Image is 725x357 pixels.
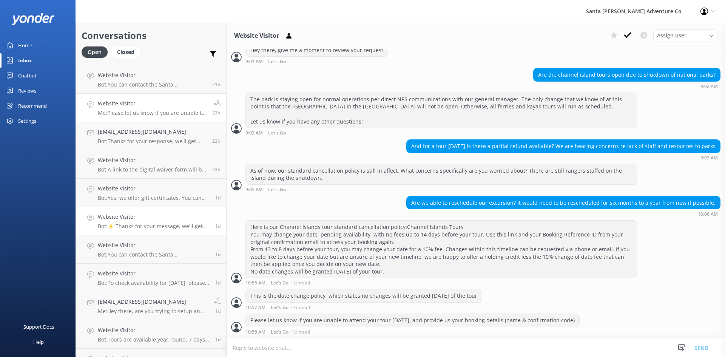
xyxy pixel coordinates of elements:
[291,330,310,334] span: • Unread
[246,44,388,57] div: Hey there, give me a moment to review your request
[98,81,207,88] p: Bot: You can contact the Santa [PERSON_NAME] Adventure Co. team by calling [PHONE_NUMBER] or emai...
[18,38,32,53] div: Home
[82,28,221,43] h2: Conversations
[245,187,263,192] strong: 9:05 AM
[246,93,637,128] div: The park is staying open for normal operations per direct NPS communications with our general man...
[246,289,482,302] div: This is the date change policy, which states no changes will be granted [DATE] of the tour
[82,46,108,58] div: Open
[98,269,210,278] h4: Website Visitor
[245,329,580,334] div: Oct 07 2025 10:58am (UTC -07:00) America/Tijuana
[271,281,288,285] span: Let's Go
[98,308,208,315] p: Me: Hey there, are you trying to setup an account before booking your Channel Islands trip online?
[245,130,637,136] div: Oct 07 2025 09:02am (UTC -07:00) America/Tijuana
[18,53,32,68] div: Inbox
[111,46,140,58] div: Closed
[98,280,210,286] p: Bot: To check availability for [DATE], please visit [URL][DOMAIN_NAME].
[76,235,226,264] a: Website VisitorBot:You can contact the Santa [PERSON_NAME] Adventure Co. team at [PHONE_NUMBER], ...
[98,128,207,136] h4: [EMAIL_ADDRESS][DOMAIN_NAME]
[245,280,637,285] div: Oct 07 2025 10:56am (UTC -07:00) America/Tijuana
[215,195,221,201] span: Oct 07 2025 09:07am (UTC -07:00) America/Tijuana
[407,140,720,153] div: And for a tour [DATE] is there a partial refund available? We are hearing concerns re lack of sta...
[245,131,263,136] strong: 9:02 AM
[700,156,718,160] strong: 9:03 AM
[212,110,221,116] span: Oct 07 2025 10:58am (UTC -07:00) America/Tijuana
[215,308,221,314] span: Oct 06 2025 04:09pm (UTC -07:00) America/Tijuana
[98,156,207,164] h4: Website Visitor
[18,98,47,113] div: Recommend
[23,319,54,334] div: Support Docs
[533,83,720,89] div: Oct 07 2025 09:02am (UTC -07:00) America/Tijuana
[98,99,207,108] h4: Website Visitor
[212,81,221,88] span: Oct 07 2025 12:56pm (UTC -07:00) America/Tijuana
[246,164,637,184] div: As of now, our standard cancellation policy is still in affect. What concerns specifically are yo...
[407,196,720,209] div: Are we able to reschedule our excursion? It would need to be rescheduled for six months to a year...
[98,336,210,343] p: Bot: Tours are available year-round, 7 days per week. You can check availability for specific dat...
[212,138,221,144] span: Oct 07 2025 10:42am (UTC -07:00) America/Tijuana
[215,280,221,286] span: Oct 06 2025 06:22pm (UTC -07:00) America/Tijuana
[268,131,286,136] span: Let's Go
[246,221,637,278] div: Here is our Channel Islands tour standard cancellation policy:Channel Islands Tours You may chang...
[245,59,388,64] div: Oct 07 2025 09:01am (UTC -07:00) America/Tijuana
[98,184,210,193] h4: Website Visitor
[271,330,288,334] span: Let's Go
[653,29,717,42] div: Assign User
[534,68,720,81] div: Are the channel island tours open due to shutdown of national parks?
[98,251,210,258] p: Bot: You can contact the Santa [PERSON_NAME] Adventure Co. team at [PHONE_NUMBER], or by emailing...
[76,150,226,179] a: Website VisitorBot:A link to the digital waiver form will be included in your confirmation email....
[245,187,637,192] div: Oct 07 2025 09:05am (UTC -07:00) America/Tijuana
[98,223,210,230] p: Bot: ⚡ Thanks for your message, we'll get back to you as soon as we can. You're also welcome to k...
[291,281,310,285] span: • Unread
[98,71,207,79] h4: Website Visitor
[18,83,36,98] div: Reviews
[33,334,44,349] div: Help
[245,305,265,310] strong: 10:57 AM
[98,195,210,201] p: Bot: Yes, we offer gift certificates. You can buy them online at [URL][DOMAIN_NAME] or email [EMA...
[268,187,286,192] span: Let's Go
[215,251,221,258] span: Oct 06 2025 08:47pm (UTC -07:00) America/Tijuana
[212,166,221,173] span: Oct 07 2025 10:30am (UTC -07:00) America/Tijuana
[657,31,686,40] span: Assign user
[76,264,226,292] a: Website VisitorBot:To check availability for [DATE], please visit [URL][DOMAIN_NAME].1d
[76,179,226,207] a: Website VisitorBot:Yes, we offer gift certificates. You can buy them online at [URL][DOMAIN_NAME]...
[76,94,226,122] a: Website VisitorMe:Please let us know if you are unable to attend your tour [DATE], and provide us...
[268,59,286,64] span: Let's Go
[215,336,221,343] span: Oct 06 2025 01:20pm (UTC -07:00) America/Tijuana
[98,326,210,334] h4: Website Visitor
[76,122,226,150] a: [EMAIL_ADDRESS][DOMAIN_NAME]Bot:Thanks for your response, we'll get back to you as soon as we can...
[111,48,144,56] a: Closed
[406,155,720,160] div: Oct 07 2025 09:03am (UTC -07:00) America/Tijuana
[698,212,718,216] strong: 10:06 AM
[98,298,208,306] h4: [EMAIL_ADDRESS][DOMAIN_NAME]
[245,330,265,334] strong: 10:58 AM
[245,59,263,64] strong: 9:01 AM
[18,113,36,128] div: Settings
[246,314,579,327] div: Please let us know if you are unable to attend your tour [DATE], and provide us your booking deta...
[271,305,288,310] span: Let's Go
[76,207,226,235] a: Website VisitorBot:⚡ Thanks for your message, we'll get back to you as soon as we can. You're als...
[76,320,226,349] a: Website VisitorBot:Tours are available year-round, 7 days per week. You can check availability fo...
[245,304,482,310] div: Oct 07 2025 10:57am (UTC -07:00) America/Tijuana
[98,110,207,116] p: Me: Please let us know if you are unable to attend your tour [DATE], and provide us your booking ...
[98,213,210,221] h4: Website Visitor
[82,48,111,56] a: Open
[98,241,210,249] h4: Website Visitor
[98,138,207,145] p: Bot: Thanks for your response, we'll get back to you as soon as we can during opening hours.
[234,31,279,41] h3: Website Visitor
[700,84,718,89] strong: 9:02 AM
[18,68,37,83] div: Chatbot
[98,166,207,173] p: Bot: A link to the digital waiver form will be included in your confirmation email. Each guest mu...
[76,65,226,94] a: Website VisitorBot:You can contact the Santa [PERSON_NAME] Adventure Co. team by calling [PHONE_N...
[406,211,720,216] div: Oct 07 2025 10:06am (UTC -07:00) America/Tijuana
[245,281,265,285] strong: 10:56 AM
[76,292,226,320] a: [EMAIL_ADDRESS][DOMAIN_NAME]Me:Hey there, are you trying to setup an account before booking your ...
[11,13,55,25] img: yonder-white-logo.png
[215,223,221,229] span: Oct 07 2025 08:13am (UTC -07:00) America/Tijuana
[291,305,310,310] span: • Unread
